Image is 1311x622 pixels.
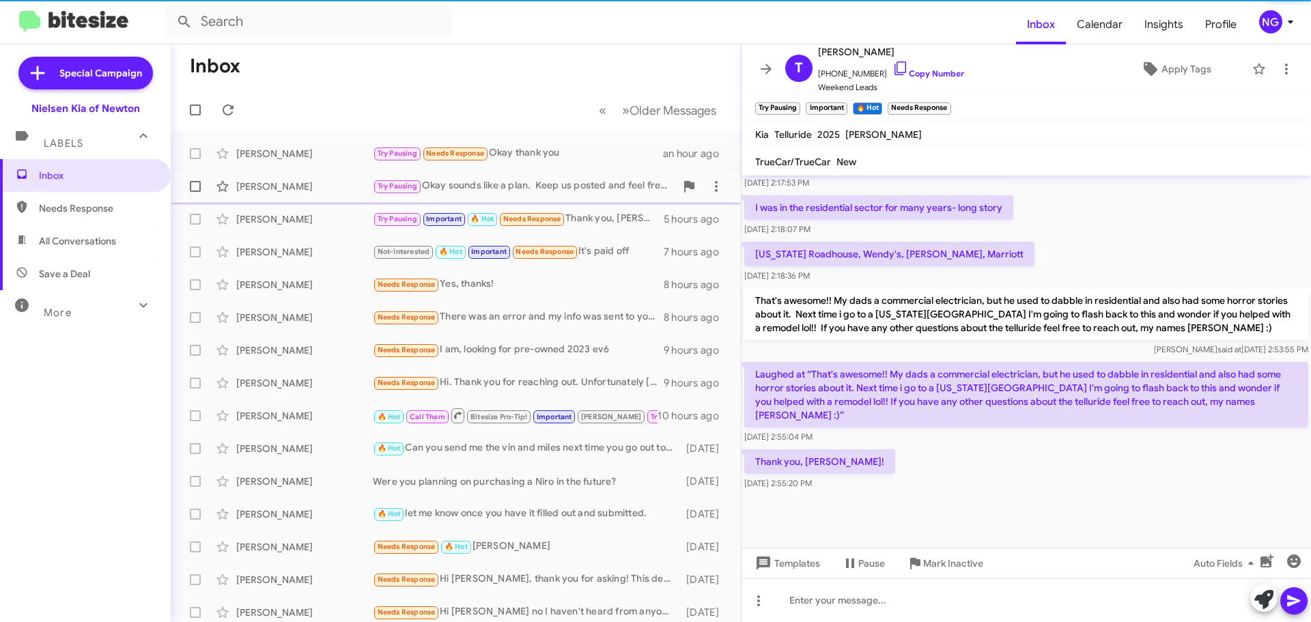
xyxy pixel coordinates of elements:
div: [PERSON_NAME] [236,442,373,455]
div: [PERSON_NAME] [236,475,373,488]
span: Important [537,412,572,421]
div: [PERSON_NAME] [236,180,373,193]
span: Needs Response [516,247,574,256]
button: Previous [591,96,615,124]
span: Older Messages [630,103,716,118]
span: Needs Response [378,345,436,354]
div: [PERSON_NAME] [236,507,373,521]
div: [PERSON_NAME] [236,245,373,259]
div: Thank you, [PERSON_NAME]! [373,211,664,227]
span: Inbox [39,169,155,182]
div: 5 hours ago [664,212,730,226]
div: [PERSON_NAME] [236,376,373,390]
span: [DATE] 2:18:36 PM [744,270,810,281]
span: [DATE] 2:55:04 PM [744,432,813,442]
button: Mark Inactive [896,551,994,576]
h1: Inbox [190,55,240,77]
span: [PERSON_NAME] [845,128,922,141]
span: Needs Response [378,542,436,551]
span: Not-Interested [378,247,430,256]
div: [PERSON_NAME] [236,147,373,160]
div: Yes, thanks! [373,277,664,292]
div: I am, looking for pre-owned 2023 ev6 [373,342,664,358]
input: Search [165,5,452,38]
span: Try Pausing [378,214,417,223]
span: Call Them [410,412,445,421]
span: 🔥 Hot [470,214,494,223]
div: If you come into the dealership and leave a deposit, I can get you whatever car you want within 4... [373,407,658,424]
span: Needs Response [503,214,561,223]
a: Profile [1194,5,1247,44]
nav: Page navigation example [591,96,724,124]
span: Needs Response [378,313,436,322]
div: Okay sounds like a plan. Keep us posted and feel free to reach out with any questions. [373,178,675,194]
div: [DATE] [679,475,730,488]
div: Nielsen Kia of Newton [31,102,140,115]
span: Needs Response [378,280,436,289]
div: [PERSON_NAME] [236,278,373,292]
div: [PERSON_NAME] [373,539,679,554]
div: Hi [PERSON_NAME] no I haven't heard from anyone [373,604,679,620]
span: said at [1217,344,1241,354]
div: 10 hours ago [658,409,730,423]
span: [PERSON_NAME] [DATE] 2:53:55 PM [1154,344,1308,354]
small: Important [806,102,847,115]
a: Calendar [1066,5,1133,44]
small: Needs Response [888,102,950,115]
small: 🔥 Hot [853,102,882,115]
button: Apply Tags [1105,57,1245,81]
span: Needs Response [426,149,484,158]
div: [DATE] [679,540,730,554]
span: Pause [858,551,885,576]
span: 🔥 Hot [378,412,401,421]
button: NG [1247,10,1296,33]
span: All Conversations [39,234,116,248]
span: [PHONE_NUMBER] [818,60,964,81]
span: [DATE] 2:17:53 PM [744,178,809,188]
span: Important [426,214,462,223]
span: Telluride [774,128,812,141]
div: NG [1259,10,1282,33]
p: That's awesome!! My dads a commercial electrician, but he used to dabble in residential and also ... [744,288,1308,340]
div: Okay thank you [373,145,663,161]
span: Needs Response [378,608,436,617]
div: 7 hours ago [664,245,730,259]
span: Save a Deal [39,267,90,281]
a: Inbox [1016,5,1066,44]
span: TrueCar/TrueCar [755,156,831,168]
p: Laughed at “That's awesome!! My dads a commercial electrician, but he used to dabble in residenti... [744,362,1308,427]
a: Copy Number [892,68,964,79]
a: Insights [1133,5,1194,44]
span: T [795,57,803,79]
span: » [622,102,630,119]
div: let me know once you have it filled out and submitted. [373,506,679,522]
span: 🔥 Hot [378,444,401,453]
span: 🔥 Hot [445,542,468,551]
div: [DATE] [679,606,730,619]
span: Needs Response [378,378,436,387]
div: [DATE] [679,442,730,455]
small: Try Pausing [755,102,800,115]
span: « [599,102,606,119]
span: Needs Response [39,201,155,215]
div: Hi [PERSON_NAME], thank you for asking! This deal is not appealing to me, so I'm sorry [373,571,679,587]
span: 2025 [817,128,840,141]
div: [PERSON_NAME] [236,212,373,226]
span: Needs Response [378,575,436,584]
div: [PERSON_NAME] [236,311,373,324]
div: It's paid off [373,244,664,259]
div: [PERSON_NAME] [236,409,373,423]
p: Thank you, [PERSON_NAME]! [744,449,895,474]
span: Apply Tags [1161,57,1211,81]
button: Next [614,96,724,124]
div: [PERSON_NAME] [236,343,373,357]
span: Try Pausing [651,412,690,421]
div: [PERSON_NAME] [236,606,373,619]
span: More [44,307,72,319]
div: [DATE] [679,573,730,586]
span: 🔥 Hot [378,509,401,518]
span: Try Pausing [378,182,417,190]
span: Templates [752,551,820,576]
